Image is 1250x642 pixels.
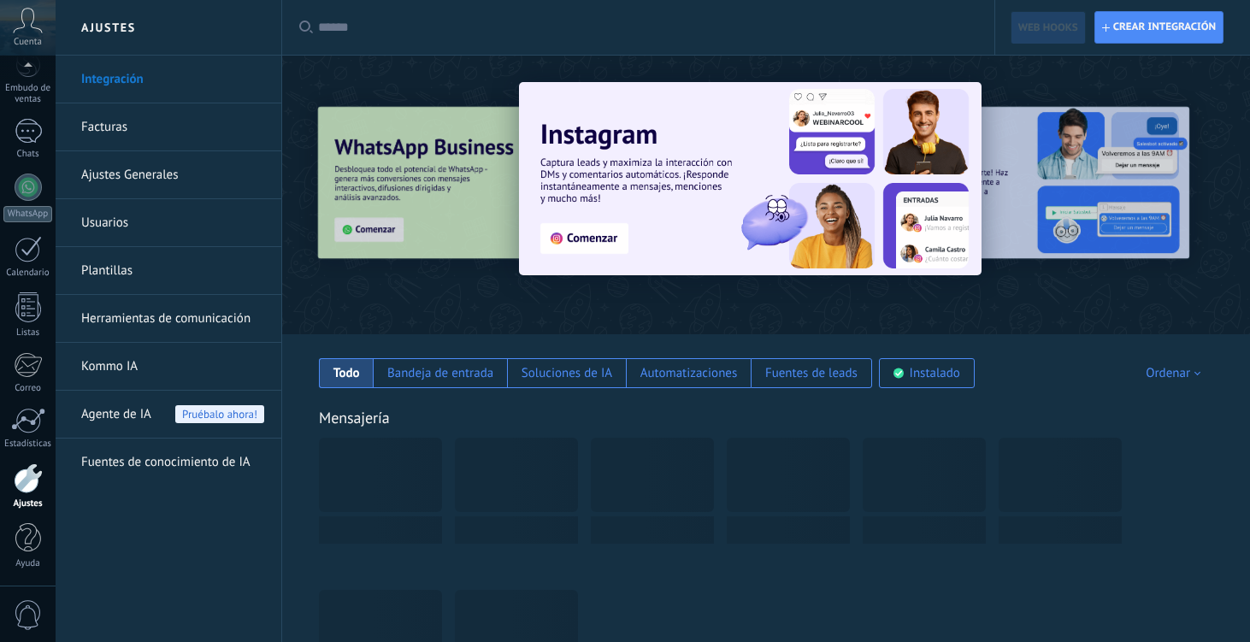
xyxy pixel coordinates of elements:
[519,82,982,275] img: Slide 1
[175,405,264,423] span: Pruébalo ahora!
[1094,11,1223,44] button: Crear integración
[81,247,264,295] a: Plantillas
[3,149,53,160] div: Chats
[1146,365,1206,381] div: Ordenar
[56,391,281,439] li: Agente de IA
[387,365,493,381] div: Bandeja de entrada
[81,151,264,199] a: Ajustes Generales
[3,327,53,339] div: Listas
[1113,21,1216,34] span: Crear integración
[56,247,281,295] li: Plantillas
[81,391,151,439] span: Agente de IA
[56,56,281,103] li: Integración
[56,295,281,343] li: Herramientas de comunicación
[81,439,264,486] a: Fuentes de conocimiento de IA
[1018,21,1078,35] span: Web hooks
[81,56,264,103] a: Integración
[3,268,53,279] div: Calendario
[3,439,53,450] div: Estadísticas
[56,151,281,199] li: Ajustes Generales
[1011,11,1086,44] button: Web hooks
[3,498,53,509] div: Ajustes
[3,206,52,222] div: WhatsApp
[318,107,682,259] img: Slide 3
[3,83,53,105] div: Embudo de ventas
[56,199,281,247] li: Usuarios
[765,365,858,381] div: Fuentes de leads
[56,103,281,151] li: Facturas
[3,558,53,569] div: Ayuda
[3,383,53,394] div: Correo
[81,391,264,439] a: Agente de IAPruébalo ahora!
[319,408,390,427] a: Mensajería
[56,343,281,391] li: Kommo IA
[56,439,281,486] li: Fuentes de conocimiento de IA
[81,199,264,247] a: Usuarios
[640,365,738,381] div: Automatizaciones
[825,107,1189,259] img: Slide 2
[81,295,264,343] a: Herramientas de comunicación
[333,365,360,381] div: Todo
[910,365,960,381] div: Instalado
[81,343,264,391] a: Kommo IA
[81,103,264,151] a: Facturas
[14,37,42,48] span: Cuenta
[522,365,612,381] div: Soluciones de IA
